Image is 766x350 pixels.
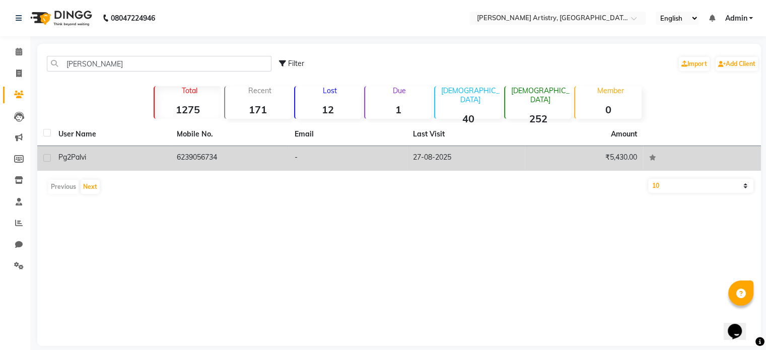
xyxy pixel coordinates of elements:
iframe: chat widget [724,310,756,340]
p: Lost [299,86,361,95]
p: Member [579,86,641,95]
strong: 252 [505,112,571,125]
strong: 171 [225,103,291,116]
strong: 1 [365,103,431,116]
td: - [289,146,407,171]
b: 08047224946 [111,4,155,32]
input: Search by Name/Mobile/Email/Code [47,56,271,72]
td: 27-08-2025 [407,146,525,171]
span: Filter [288,59,304,68]
strong: 12 [295,103,361,116]
td: 6239056734 [171,146,289,171]
a: Add Client [716,57,758,71]
strong: 1275 [155,103,221,116]
p: Recent [229,86,291,95]
th: Email [289,123,407,146]
a: Import [679,57,710,71]
th: Mobile No. [171,123,289,146]
p: [DEMOGRAPHIC_DATA] [509,86,571,104]
th: Amount [605,123,643,146]
th: User Name [52,123,171,146]
strong: 40 [435,112,501,125]
strong: 0 [575,103,641,116]
p: Total [159,86,221,95]
span: Palvi [71,153,86,162]
p: [DEMOGRAPHIC_DATA] [439,86,501,104]
p: Due [367,86,431,95]
span: Pg2 [58,153,71,162]
td: ₹5,430.00 [525,146,643,171]
img: logo [26,4,95,32]
button: Next [81,180,100,194]
th: Last Visit [407,123,525,146]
